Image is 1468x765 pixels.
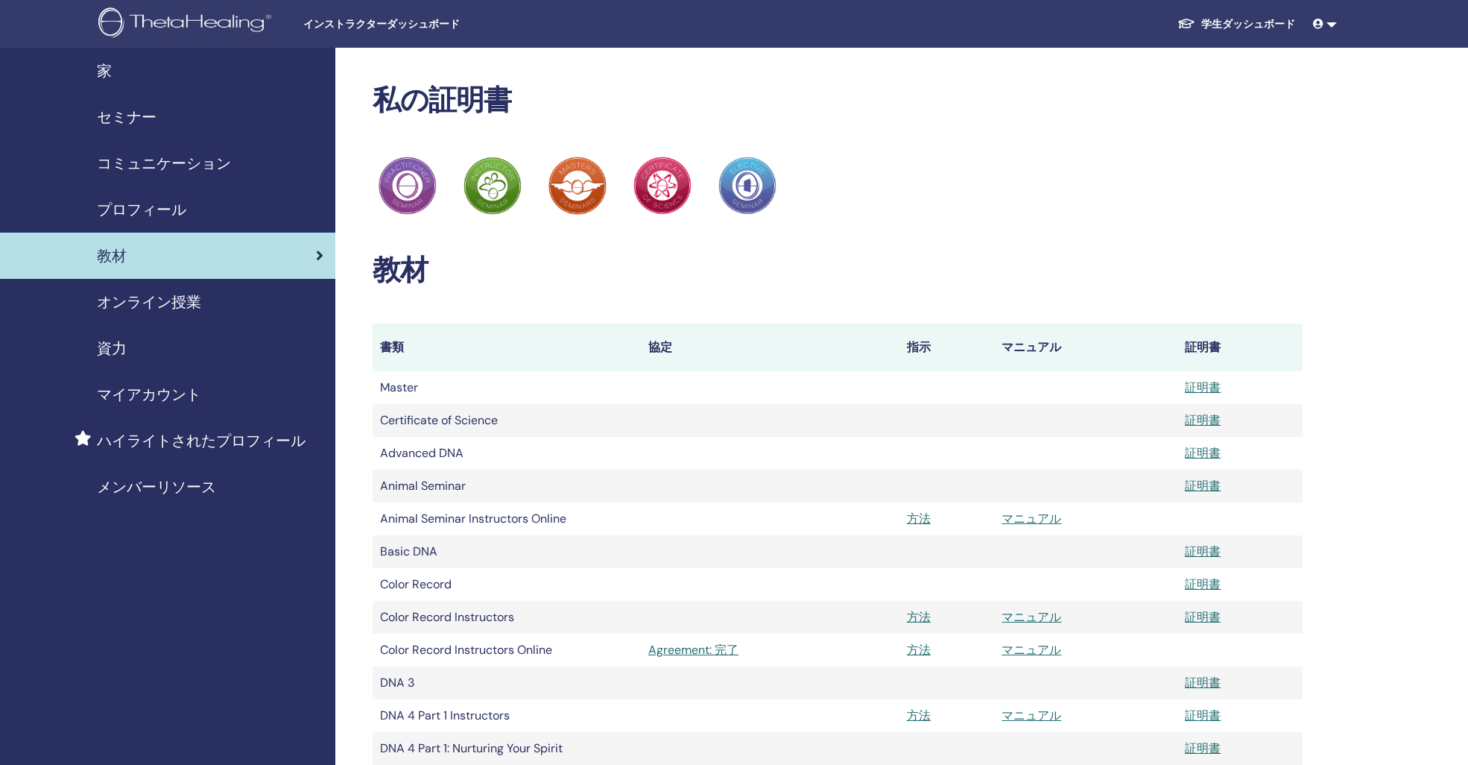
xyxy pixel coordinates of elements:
a: マニュアル [1002,511,1061,526]
th: 証明書 [1177,324,1302,371]
a: 証明書 [1185,708,1221,723]
h2: 教材 [373,254,1303,288]
th: 指示 [899,324,995,371]
a: 証明書 [1185,675,1221,690]
td: DNA 4 Part 1 Instructors [373,699,641,732]
img: logo.png [98,7,276,41]
th: マニュアル [994,324,1177,371]
td: Color Record [373,568,641,601]
td: Master [373,371,641,404]
a: 学生ダッシュボード [1165,10,1307,38]
a: 証明書 [1185,412,1221,428]
a: 証明書 [1185,544,1221,559]
a: 証明書 [1185,740,1221,756]
a: 証明書 [1185,445,1221,461]
td: Animal Seminar Instructors Online [373,503,641,535]
img: graduation-cap-white.svg [1177,17,1195,30]
td: Advanced DNA [373,437,641,470]
a: マニュアル [1002,609,1061,625]
a: 証明書 [1185,576,1221,592]
img: Practitioner [718,157,776,215]
a: 方法 [907,511,931,526]
span: インストラクターダッシュボード [303,16,527,32]
a: マニュアル [1002,642,1061,658]
td: Certificate of Science [373,404,641,437]
th: 協定 [641,324,899,371]
span: メンバーリソース [97,476,216,498]
img: Practitioner [633,157,692,215]
th: 書類 [373,324,641,371]
span: 教材 [97,245,127,267]
span: マイアカウント [97,383,201,406]
a: 方法 [907,708,931,723]
span: 家 [97,60,112,82]
img: Practitioner [548,157,607,215]
span: ハイライトされたプロフィール [97,429,306,452]
td: Animal Seminar [373,470,641,503]
a: Agreement: 完了 [648,641,892,659]
span: セミナー [97,106,156,128]
span: 資力 [97,337,127,359]
img: Practitioner [379,157,437,215]
a: マニュアル [1002,708,1061,723]
a: 証明書 [1185,380,1221,395]
td: Basic DNA [373,535,641,568]
span: プロフィール [97,198,186,221]
a: 証明書 [1185,609,1221,625]
span: コミュニケーション [97,152,231,174]
td: Color Record Instructors Online [373,634,641,667]
td: Color Record Instructors [373,601,641,634]
td: DNA 4 Part 1: Nurturing Your Spirit [373,732,641,765]
a: 方法 [907,642,931,658]
h2: 私の証明書 [373,84,1303,118]
img: Practitioner [464,157,522,215]
a: 方法 [907,609,931,625]
a: 証明書 [1185,478,1221,494]
td: DNA 3 [373,667,641,699]
span: オンライン授業 [97,291,201,313]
